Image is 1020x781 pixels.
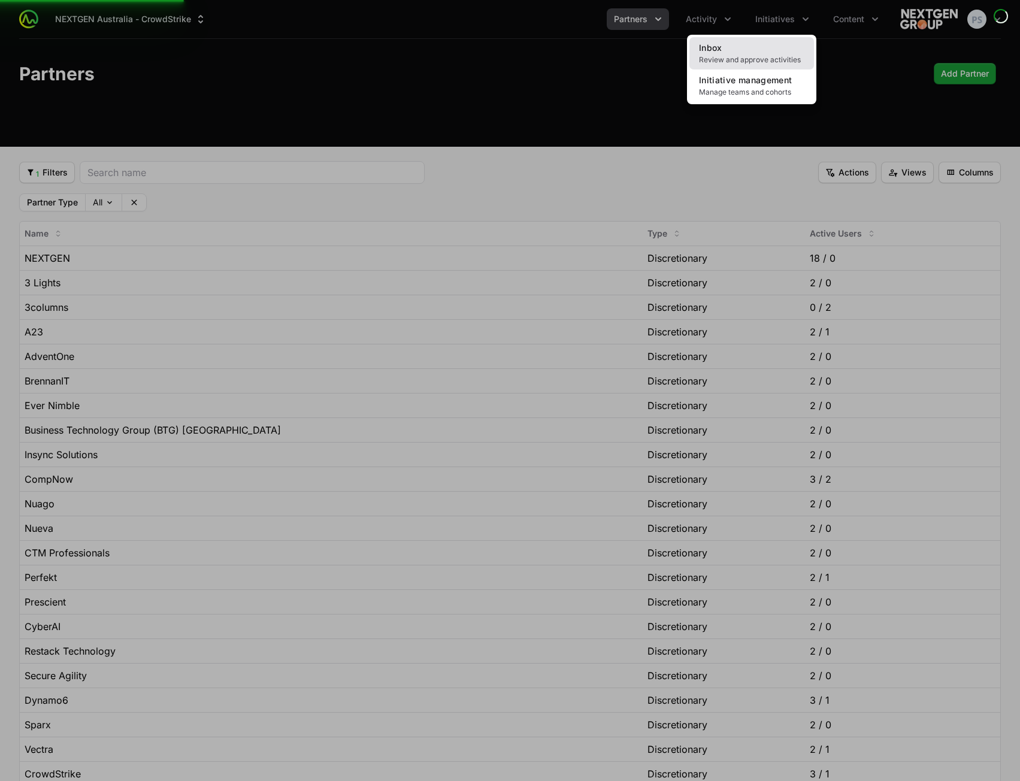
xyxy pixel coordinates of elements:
span: Review and approve activities [699,55,804,65]
a: InboxReview and approve activities [689,37,814,69]
span: Manage teams and cohorts [699,87,804,97]
div: Initiatives menu [748,8,816,30]
div: Main navigation [38,8,886,30]
span: Inbox [699,43,722,53]
span: Initiative management [699,75,792,85]
a: Initiative managementManage teams and cohorts [689,69,814,102]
